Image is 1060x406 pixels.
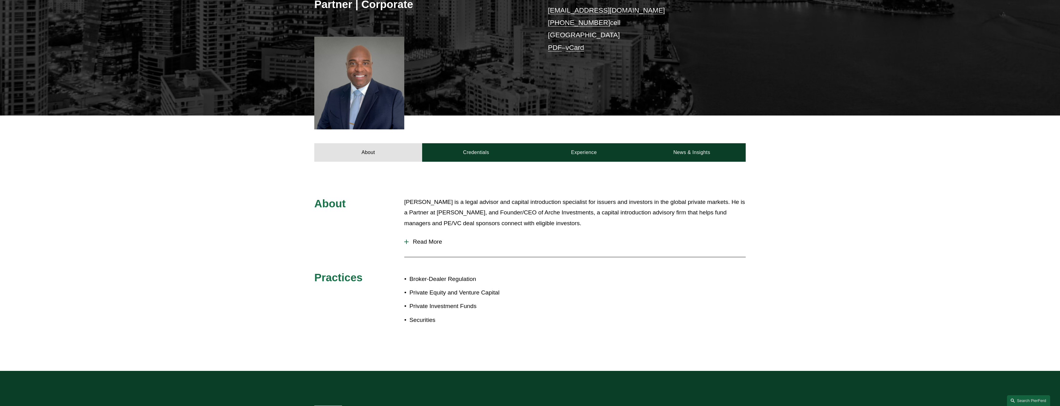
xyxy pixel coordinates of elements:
span: Practices [314,271,363,283]
p: Securities [410,315,530,326]
p: cell [GEOGRAPHIC_DATA] – [548,4,728,54]
a: Search this site [1007,395,1050,406]
span: Read More [409,238,746,245]
a: PDF [548,44,562,51]
button: Read More [404,234,746,250]
a: [EMAIL_ADDRESS][DOMAIN_NAME] [548,6,665,14]
p: [PERSON_NAME] is a legal advisor and capital introduction specialist for issuers and investors in... [404,197,746,229]
a: Experience [530,143,638,162]
p: Private Equity and Venture Capital [410,287,530,298]
p: Private Investment Funds [410,301,530,312]
a: [PHONE_NUMBER] [548,19,610,26]
a: About [314,143,422,162]
a: Credentials [422,143,530,162]
p: Broker-Dealer Regulation [410,274,530,285]
a: vCard [566,44,584,51]
a: News & Insights [638,143,746,162]
span: About [314,197,346,209]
